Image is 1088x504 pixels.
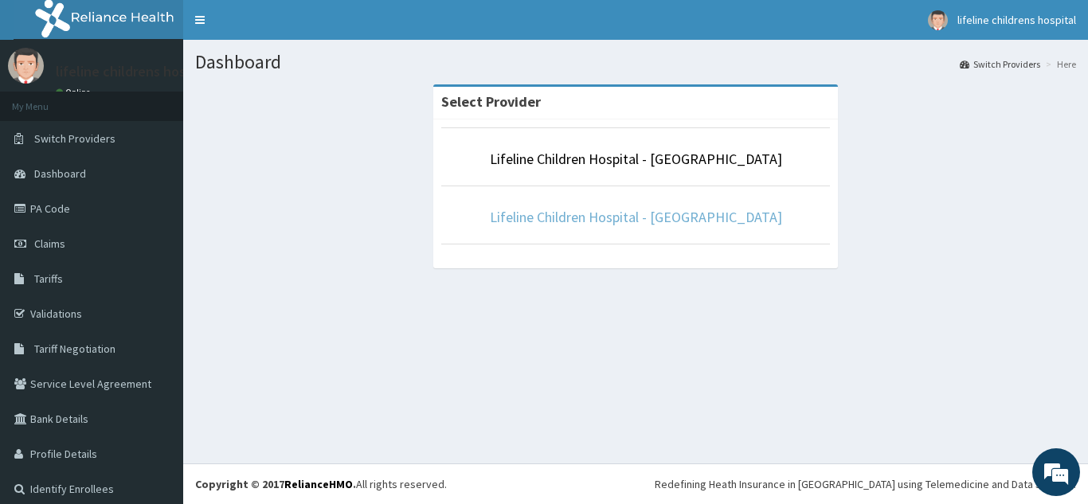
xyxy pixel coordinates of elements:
span: lifeline childrens hospital [957,13,1076,27]
span: Tariff Negotiation [34,342,115,356]
div: Redefining Heath Insurance in [GEOGRAPHIC_DATA] using Telemedicine and Data Science! [655,476,1076,492]
h1: Dashboard [195,52,1076,72]
footer: All rights reserved. [183,463,1088,504]
a: RelianceHMO [284,477,353,491]
strong: Copyright © 2017 . [195,477,356,491]
li: Here [1042,57,1076,71]
a: Lifeline Children Hospital - [GEOGRAPHIC_DATA] [490,208,782,226]
span: Switch Providers [34,131,115,146]
p: lifeline childrens hospital [56,64,214,79]
span: Dashboard [34,166,86,181]
a: Switch Providers [960,57,1040,71]
img: User Image [8,48,44,84]
span: Claims [34,236,65,251]
a: Lifeline Children Hospital - [GEOGRAPHIC_DATA] [490,150,782,168]
img: User Image [928,10,948,30]
a: Online [56,87,94,98]
strong: Select Provider [441,92,541,111]
span: Tariffs [34,272,63,286]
